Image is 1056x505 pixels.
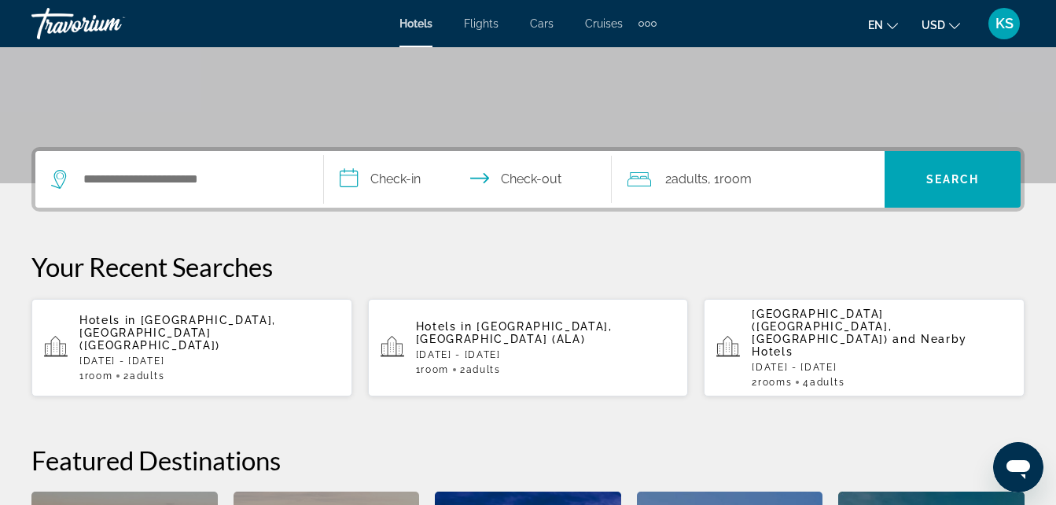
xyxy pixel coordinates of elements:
a: Travorium [31,3,189,44]
span: , 1 [708,168,752,190]
span: Room [719,171,752,186]
span: 2 [665,168,708,190]
span: Hotels in [79,314,136,326]
a: Flights [464,17,499,30]
iframe: Кнопка запуска окна обмена сообщениями [993,442,1043,492]
p: Your Recent Searches [31,251,1025,282]
span: USD [922,19,945,31]
span: en [868,19,883,31]
button: Extra navigation items [638,11,657,36]
span: and Nearby Hotels [752,333,967,358]
span: 2 [752,377,792,388]
span: 2 [123,370,164,382]
button: User Menu [984,7,1025,40]
button: Hotels in [GEOGRAPHIC_DATA], [GEOGRAPHIC_DATA] (ALA)[DATE] - [DATE]1Room2Adults [368,298,689,397]
span: 2 [460,364,501,375]
div: Search widget [35,151,1021,208]
button: [GEOGRAPHIC_DATA] ([GEOGRAPHIC_DATA], [GEOGRAPHIC_DATA]) and Nearby Hotels[DATE] - [DATE]2rooms4A... [704,298,1025,397]
button: Hotels in [GEOGRAPHIC_DATA], [GEOGRAPHIC_DATA] ([GEOGRAPHIC_DATA])[DATE] - [DATE]1Room2Adults [31,298,352,397]
span: Hotels in [416,320,473,333]
span: 1 [416,364,449,375]
span: Adults [466,364,501,375]
span: Adults [810,377,844,388]
button: Travelers: 2 adults, 0 children [612,151,885,208]
span: rooms [758,377,792,388]
span: Adults [671,171,708,186]
span: [GEOGRAPHIC_DATA], [GEOGRAPHIC_DATA] ([GEOGRAPHIC_DATA]) [79,314,276,352]
p: [DATE] - [DATE] [416,349,676,360]
span: Search [926,173,980,186]
h2: Featured Destinations [31,444,1025,476]
a: Cruises [585,17,623,30]
input: Search hotel destination [82,168,300,191]
a: Hotels [399,17,432,30]
span: [GEOGRAPHIC_DATA] ([GEOGRAPHIC_DATA], [GEOGRAPHIC_DATA]) [752,308,892,345]
span: Room [85,370,113,382]
span: 1 [79,370,112,382]
span: Adults [130,370,164,382]
p: [DATE] - [DATE] [752,362,1012,373]
button: Search [885,151,1021,208]
span: 4 [803,377,844,388]
button: Select check in and out date [324,151,613,208]
a: Cars [530,17,554,30]
span: KS [995,16,1014,31]
button: Change language [868,13,898,36]
span: Room [421,364,449,375]
button: Change currency [922,13,960,36]
span: [GEOGRAPHIC_DATA], [GEOGRAPHIC_DATA] (ALA) [416,320,613,345]
p: [DATE] - [DATE] [79,356,340,367]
